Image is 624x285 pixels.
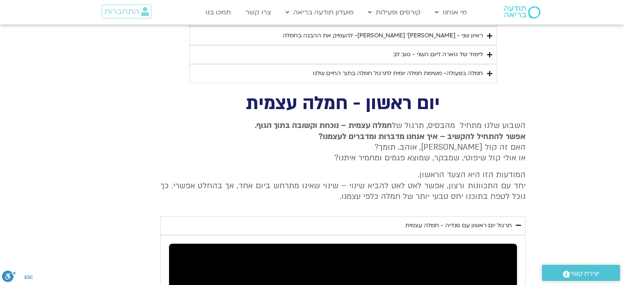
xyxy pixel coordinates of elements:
summary: חמלה בפעולה- משימת חמלה יומית לתרגול חמלה בתוך החיים שלנו [189,64,497,83]
a: מי אנחנו [431,5,471,20]
span: התחברות [104,7,139,16]
div: ראיון שני - [PERSON_NAME]׳ [PERSON_NAME]- להעמיק את ההבנה בחמלה [283,31,483,41]
span: יצירת קשר [570,268,599,279]
p: השבוע שלנו מתחיל מהבסיס, תרגול של האם זה קול [PERSON_NAME], אוהב, תומך? או אולי קול שיפוטי, שמבקר... [160,120,526,164]
a: תמכו בנו [201,5,235,20]
a: מועדון תודעה בריאה [281,5,358,20]
strong: חמלה עצמית – נוכחת וקשובה בתוך הגוף. אפשר להתחיל להקשיב – איך אנחנו מדברות ומדברים לעצמנו? [255,120,526,141]
a: צרו קשר [241,5,275,20]
a: יצירת קשר [542,265,620,281]
p: המודעות הזו היא הצעד הראשון. יחד עם התכוונות ורצון, אפשר לאט לאט להביא שינוי – שינוי שאינו מתרחש ... [160,169,526,202]
div: תרגול יום ראשון עם סנדיה - חמלה עצמית [405,221,512,230]
a: קורסים ופעילות [364,5,425,20]
a: התחברות [102,5,151,18]
div: לימוד של טארה ליום השני - טוב לב [393,50,483,59]
summary: ראיון שני - [PERSON_NAME]׳ [PERSON_NAME]- להעמיק את ההבנה בחמלה [189,26,497,45]
div: חמלה בפעולה- משימת חמלה יומית לתרגול חמלה בתוך החיים שלנו [313,68,483,78]
summary: תרגול יום ראשון עם סנדיה - חמלה עצמית [160,216,526,235]
summary: לימוד של טארה ליום השני - טוב לב [189,45,497,64]
h2: יום ראשון - חמלה עצמית [160,95,526,112]
img: תודעה בריאה [504,6,540,18]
